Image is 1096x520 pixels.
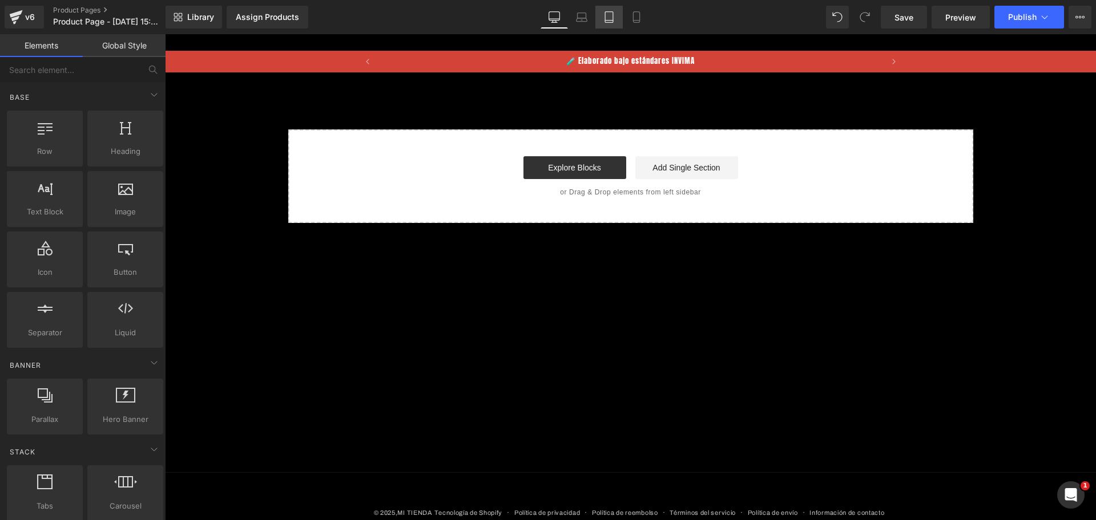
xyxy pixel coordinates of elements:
[215,17,716,38] div: Anuncio
[10,500,79,512] span: Tabs
[9,446,37,457] span: Stack
[232,475,267,482] a: MI TIENDA
[826,6,849,29] button: Undo
[9,92,31,103] span: Base
[10,266,79,278] span: Icon
[470,122,573,145] a: Add Single Section
[91,500,160,512] span: Carousel
[91,145,160,157] span: Heading
[568,6,595,29] a: Laptop
[932,6,990,29] a: Preview
[269,475,337,482] a: Tecnología de Shopify
[9,360,42,371] span: Banner
[190,17,215,38] button: Anuncio anterior
[427,473,493,484] a: Política de reembolso
[716,17,742,38] button: Anuncio siguiente
[401,21,530,32] span: 🧪 Elaborado bajo estándares INVIMA
[945,11,976,23] span: Preview
[53,17,163,26] span: Product Page - [DATE] 15:38:17
[994,6,1064,29] button: Publish
[187,12,214,22] span: Library
[623,6,650,29] a: Mobile
[10,413,79,425] span: Parallax
[83,34,166,57] a: Global Style
[91,327,160,339] span: Liquid
[215,17,716,38] div: 1 de 4
[1057,481,1085,509] iframe: Intercom live chat
[644,473,719,484] a: Información de contacto
[53,6,184,15] a: Product Pages
[894,11,913,23] span: Save
[209,475,268,482] small: © 2025,
[199,17,733,38] slideshow-component: Barra de anuncios
[142,154,790,162] p: or Drag & Drop elements from left sidebar
[236,13,299,22] div: Assign Products
[1081,481,1090,490] span: 1
[349,473,415,484] a: Política de privacidad
[91,206,160,218] span: Image
[541,6,568,29] a: Desktop
[23,10,37,25] div: v6
[505,473,571,484] a: Términos del servicio
[91,413,160,425] span: Hero Banner
[10,206,79,218] span: Text Block
[853,6,876,29] button: Redo
[166,6,222,29] a: New Library
[1069,6,1091,29] button: More
[1008,13,1037,22] span: Publish
[10,327,79,339] span: Separator
[583,473,633,484] a: Política de envío
[10,145,79,157] span: Row
[595,6,623,29] a: Tablet
[91,266,160,278] span: Button
[5,6,44,29] a: v6
[358,122,461,145] a: Explore Blocks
